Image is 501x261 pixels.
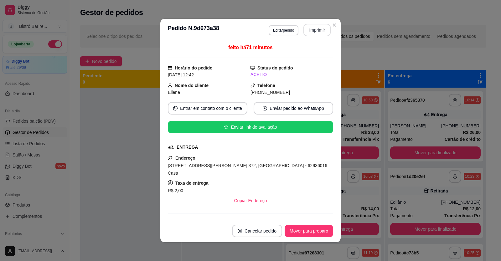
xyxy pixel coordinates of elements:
strong: Telefone [257,83,275,88]
strong: Status do pedido [257,65,293,70]
button: Imprimir [303,24,331,36]
span: calendar [168,66,172,70]
span: star [224,125,228,129]
strong: Endereço [175,156,195,161]
button: whats-appEnviar pedido ao WhatsApp [254,102,333,115]
div: ENTREGA [177,144,198,151]
span: Eliene [168,90,180,95]
span: R$ 2,00 [168,188,183,193]
strong: Nome do cliente [175,83,209,88]
button: close-circleCancelar pedido [232,225,282,237]
button: Close [329,20,339,30]
div: ACEITO [250,71,333,78]
span: desktop [250,66,255,70]
span: dollar [168,180,173,185]
span: pushpin [168,155,173,160]
button: Editarpedido [269,25,298,35]
span: phone [250,83,255,88]
h3: Pedido N. 9d673a38 [168,24,219,36]
span: [DATE] 12:42 [168,72,194,77]
button: whats-appEntrar em contato com o cliente [168,102,247,115]
span: user [168,83,172,88]
button: Copiar Endereço [229,194,272,207]
button: starEnviar link de avaliação [168,121,333,133]
strong: Taxa de entrega [175,181,209,186]
span: whats-app [263,106,267,110]
strong: Horário do pedido [175,65,213,70]
button: Mover para preparo [285,225,333,237]
span: whats-app [173,106,178,110]
span: close-circle [238,229,242,233]
span: [PHONE_NUMBER] [250,90,290,95]
span: feito há 71 minutos [228,45,272,50]
span: [STREET_ADDRESS][PERSON_NAME] 372, [GEOGRAPHIC_DATA] - 62936016 Casa [168,163,327,176]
